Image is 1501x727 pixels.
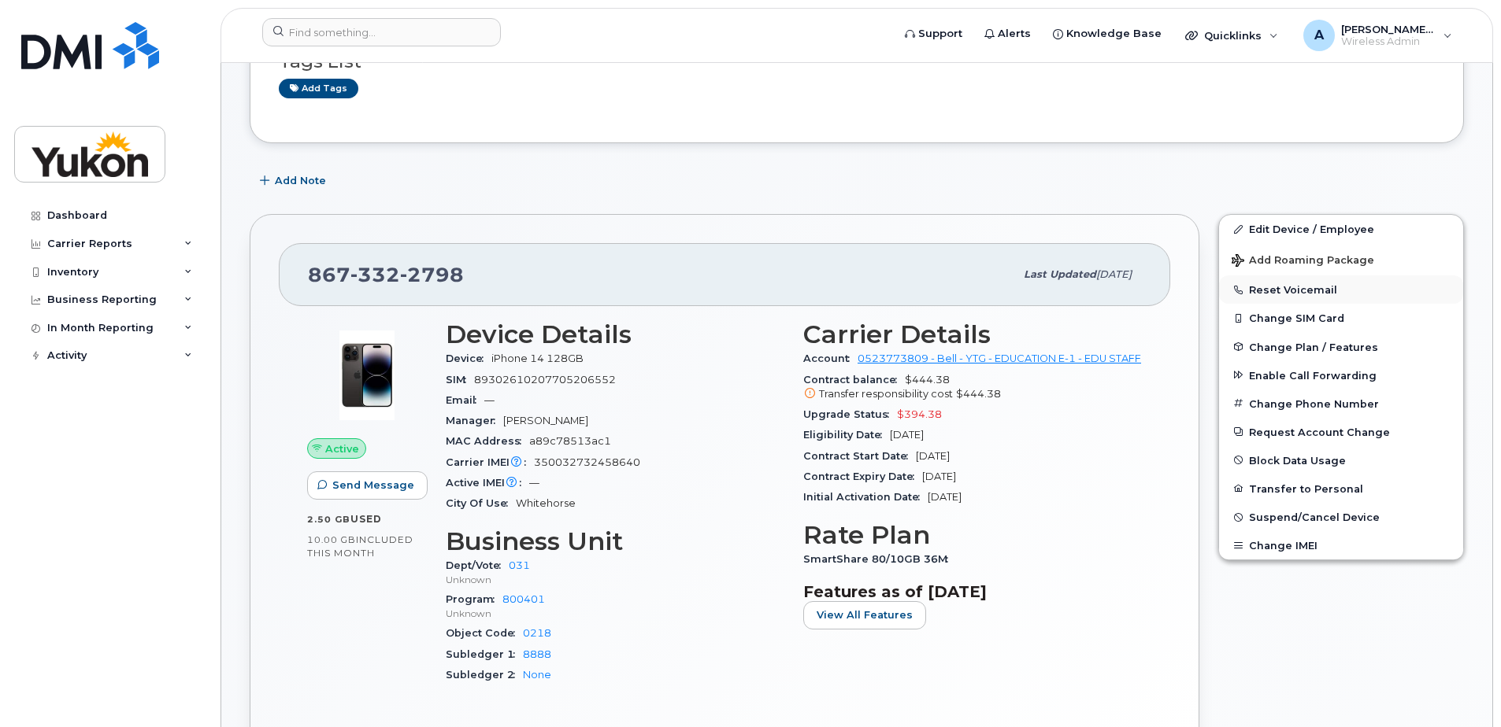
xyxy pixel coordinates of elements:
input: Find something... [262,18,501,46]
a: Edit Device / Employee [1219,215,1463,243]
span: Support [918,26,962,42]
a: 031 [509,559,530,571]
button: Add Note [250,167,339,195]
p: Unknown [446,573,784,586]
span: used [350,513,382,525]
span: Object Code [446,627,523,639]
span: Initial Activation Date [803,491,928,503]
span: Transfer responsibility cost [819,388,953,400]
a: None [523,669,551,681]
span: $394.38 [897,408,942,420]
div: Quicklinks [1174,20,1289,51]
span: [DATE] [916,450,950,462]
button: Enable Call Forwarding [1219,361,1463,389]
button: Change IMEI [1219,531,1463,559]
span: Contract balance [803,374,905,386]
span: View All Features [817,607,913,622]
span: Alerts [998,26,1031,42]
span: Dept/Vote [446,559,509,571]
span: Subledger 1 [446,648,523,660]
span: Add Note [275,173,326,188]
span: Quicklinks [1204,29,1262,42]
a: 800401 [502,593,545,605]
span: Active [325,441,359,456]
h3: Tags List [279,52,1435,72]
h3: Business Unit [446,527,784,555]
h3: Rate Plan [803,521,1142,549]
span: Contract Expiry Date [803,471,922,482]
p: Unknown [446,607,784,620]
h3: Carrier Details [803,320,1142,349]
img: image20231002-3703462-njx0qo.jpeg [320,328,414,423]
span: Suspend/Cancel Device [1249,511,1380,523]
span: Add Roaming Package [1232,254,1374,269]
span: — [484,394,495,406]
button: Change Phone Number [1219,389,1463,418]
span: Wireless Admin [1341,35,1436,48]
span: Program [446,593,502,605]
button: Block Data Usage [1219,446,1463,474]
button: Reset Voicemail [1219,275,1463,304]
span: Enable Call Forwarding [1249,369,1377,381]
span: [DATE] [922,471,956,482]
span: [DATE] [928,491,962,503]
span: Subledger 2 [446,669,523,681]
div: Andy.Nguyen [1292,20,1463,51]
span: SIM [446,374,474,386]
span: 10.00 GB [307,534,356,545]
a: 8888 [523,648,551,660]
span: Contract Start Date [803,450,916,462]
span: $444.38 [956,388,1001,400]
span: SmartShare 80/10GB 36M [803,553,956,565]
span: 867 [308,263,464,286]
span: A [1314,26,1324,45]
span: Knowledge Base [1066,26,1162,42]
span: [DATE] [1096,268,1132,280]
span: Whitehorse [516,497,576,509]
a: 0218 [523,627,551,639]
a: Add tags [279,79,358,98]
span: Last updated [1024,268,1096,280]
span: Active IMEI [446,477,529,489]
span: 350032732458640 [534,456,640,468]
span: Manager [446,415,503,426]
span: Email [446,394,484,406]
span: City Of Use [446,497,516,509]
h3: Features as of [DATE] [803,582,1142,601]
span: Account [803,352,858,364]
span: iPhone 14 128GB [491,352,584,364]
span: 2.50 GB [307,514,350,525]
span: [DATE] [890,429,924,441]
button: Change Plan / Features [1219,333,1463,361]
span: [PERSON_NAME].[PERSON_NAME] [1341,23,1436,35]
a: Knowledge Base [1042,18,1173,50]
h3: Device Details [446,320,784,349]
span: Carrier IMEI [446,456,534,468]
button: Send Message [307,471,428,500]
span: MAC Address [446,435,529,447]
a: Support [894,18,973,50]
span: [PERSON_NAME] [503,415,588,426]
span: Device [446,352,491,364]
span: 332 [350,263,400,286]
span: Change Plan / Features [1249,341,1378,352]
button: View All Features [803,601,926,629]
span: Upgrade Status [803,408,897,420]
button: Transfer to Personal [1219,474,1463,503]
span: a89c78513ac1 [529,435,611,447]
span: $444.38 [803,374,1142,402]
span: — [529,477,539,489]
button: Add Roaming Package [1219,243,1463,275]
a: Alerts [973,18,1042,50]
button: Request Account Change [1219,418,1463,446]
button: Change SIM Card [1219,304,1463,332]
span: included this month [307,533,413,559]
span: Send Message [332,478,414,493]
span: 2798 [400,263,464,286]
span: 89302610207705206552 [474,374,616,386]
a: 0523773809 - Bell - YTG - EDUCATION E-1 - EDU STAFF [858,352,1141,364]
span: Eligibility Date [803,429,890,441]
button: Suspend/Cancel Device [1219,503,1463,531]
